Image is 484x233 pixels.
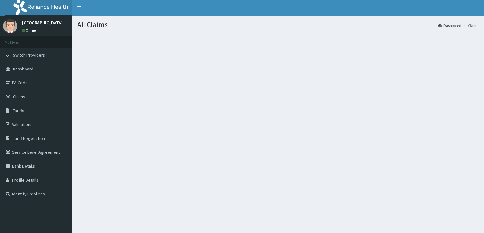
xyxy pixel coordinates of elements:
[13,52,45,58] span: Switch Providers
[13,108,24,113] span: Tariffs
[462,23,479,28] li: Claims
[77,21,479,29] h1: All Claims
[13,135,45,141] span: Tariff Negotiation
[13,66,33,72] span: Dashboard
[3,19,17,33] img: User Image
[13,94,25,99] span: Claims
[438,23,461,28] a: Dashboard
[22,28,37,33] a: Online
[22,21,63,25] p: [GEOGRAPHIC_DATA]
